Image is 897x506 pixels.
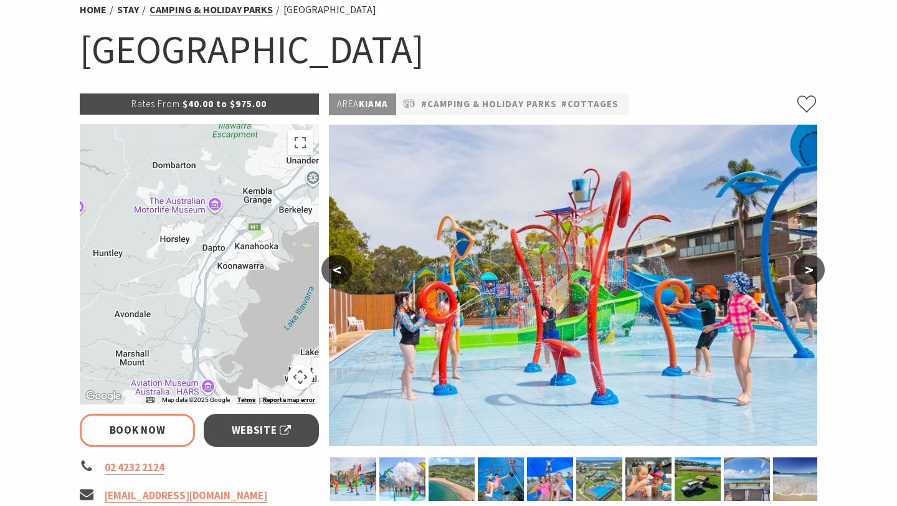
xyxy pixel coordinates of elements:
a: #Cottages [561,97,619,112]
p: Kiama [329,93,396,115]
img: Children having drinks at the cafe [625,457,672,501]
button: > [794,255,825,285]
li: [GEOGRAPHIC_DATA] [283,2,376,18]
img: Sunny's Aquaventure Park at BIG4 Easts Beach Kiama Holiday Park [330,457,376,501]
a: Website [204,414,319,447]
img: Kids on Ropeplay [478,457,524,501]
img: Camping sites [675,457,721,501]
a: [EMAIL_ADDRESS][DOMAIN_NAME] [105,489,267,503]
span: Rates From: [131,98,183,110]
button: Toggle fullscreen view [288,130,313,155]
span: Website [232,422,292,439]
a: Terms (opens in new tab) [237,396,255,404]
a: 02 4232 2124 [105,461,164,475]
a: Book Now [80,414,195,447]
img: Google [83,388,124,404]
a: Open this area in Google Maps (opens a new window) [83,388,124,404]
button: < [321,255,353,285]
button: Keyboard shortcuts [146,396,154,404]
span: Area [337,98,359,110]
img: BIG4 Easts Beach Kiama beachfront with water and ocean [773,457,819,501]
img: Aerial view of the resort pool at BIG4 Easts Beach Kiama Holiday Park [576,457,622,501]
img: Jumping pillow with a group of friends sitting in the foreground and girl jumping in air behind them [527,457,573,501]
img: BIG4 Easts Beach Kiama aerial view [429,457,475,501]
a: Stay [117,3,139,16]
img: Sunny's Aquaventure Park at BIG4 Easts Beach Kiama Holiday Park [379,457,425,501]
span: Map data ©2025 Google [162,396,230,403]
button: Map camera controls [288,365,313,389]
img: Beach View Cabins [724,457,770,501]
a: Home [80,3,107,16]
a: Report a map error [263,396,315,404]
a: Camping & Holiday Parks [149,3,273,16]
a: #Camping & Holiday Parks [421,97,557,112]
h1: [GEOGRAPHIC_DATA] [80,24,817,75]
p: $40.00 to $975.00 [80,93,319,115]
img: Sunny's Aquaventure Park at BIG4 Easts Beach Kiama Holiday Park [329,125,817,446]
